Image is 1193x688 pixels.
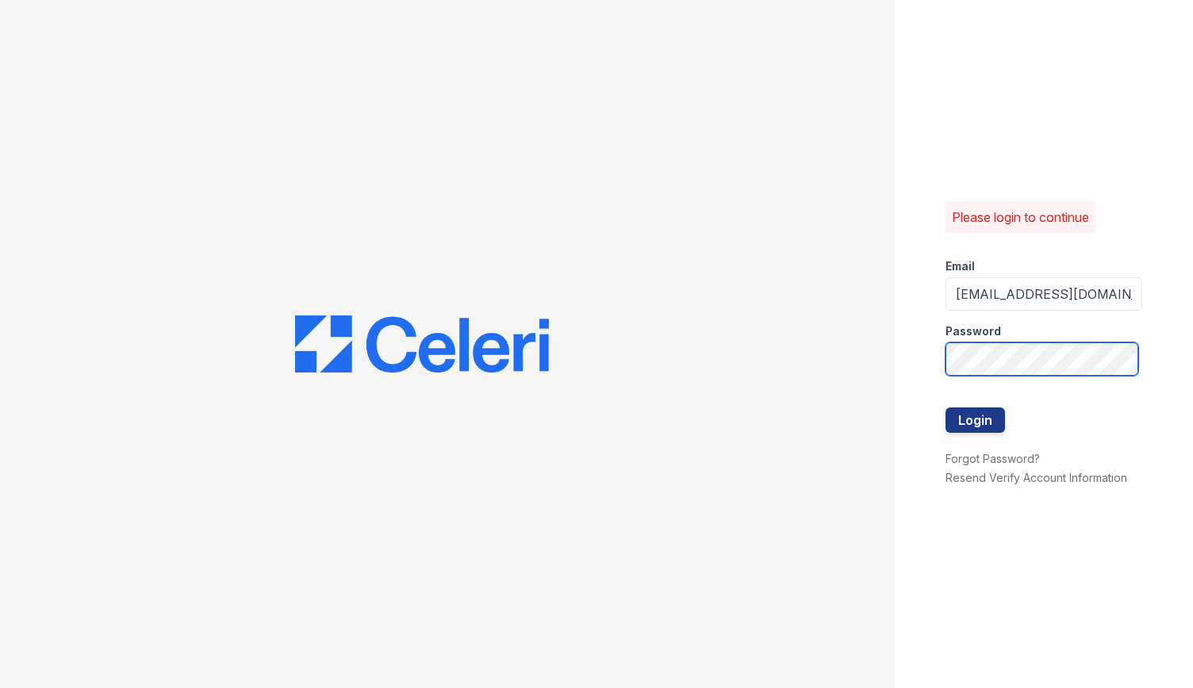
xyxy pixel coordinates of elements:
[952,208,1089,227] p: Please login to continue
[295,315,549,373] img: CE_Logo_Blue-a8612792a0a2168367f1c8372b55b34899dd931a85d93a1a3d3e32e68fde9ad4.png
[946,452,1040,465] a: Forgot Password?
[946,323,1001,339] label: Password
[946,258,975,274] label: Email
[946,471,1127,484] a: Resend Verify Account Information
[946,407,1005,433] button: Login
